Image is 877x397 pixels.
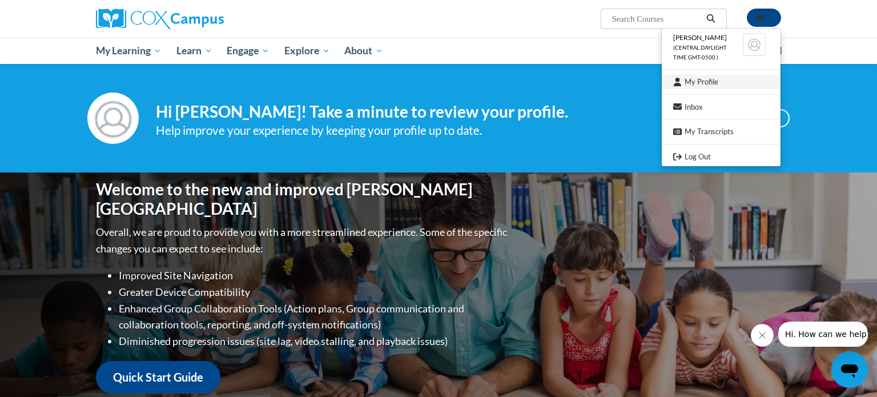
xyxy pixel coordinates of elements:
[673,33,727,42] span: [PERSON_NAME]
[662,150,781,164] a: Logout
[88,38,169,64] a: My Learning
[277,38,337,64] a: Explore
[96,9,313,29] a: Cox Campus
[747,9,781,27] button: Account Settings
[337,38,391,64] a: About
[831,351,868,388] iframe: Button to launch messaging window
[96,44,162,58] span: My Learning
[176,44,212,58] span: Learn
[96,224,510,257] p: Overall, we are proud to provide you with a more streamlined experience. Some of the specific cha...
[751,324,774,347] iframe: Close message
[119,333,510,350] li: Diminished progression issues (site lag, video stalling, and playback issues)
[284,44,330,58] span: Explore
[219,38,277,64] a: Engage
[119,267,510,284] li: Improved Site Navigation
[169,38,220,64] a: Learn
[702,12,719,26] button: Search
[96,9,224,29] img: Cox Campus
[662,75,781,89] a: My Profile
[662,125,781,139] a: My Transcripts
[7,8,92,17] span: Hi. How can we help?
[156,102,702,122] h4: Hi [PERSON_NAME]! Take a minute to review your profile.
[96,180,510,218] h1: Welcome to the new and improved [PERSON_NAME][GEOGRAPHIC_DATA]
[227,44,269,58] span: Engage
[119,284,510,300] li: Greater Device Compatibility
[87,93,139,144] img: Profile Image
[344,44,383,58] span: About
[662,100,781,114] a: Inbox
[673,45,727,61] span: (Central Daylight Time GMT-0500 )
[79,38,798,64] div: Main menu
[743,33,766,56] img: Learner Profile Avatar
[96,361,220,394] a: Quick Start Guide
[778,322,868,347] iframe: Message from company
[119,300,510,334] li: Enhanced Group Collaboration Tools (Action plans, Group communication and collaboration tools, re...
[611,12,702,26] input: Search Courses
[156,121,702,140] div: Help improve your experience by keeping your profile up to date.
